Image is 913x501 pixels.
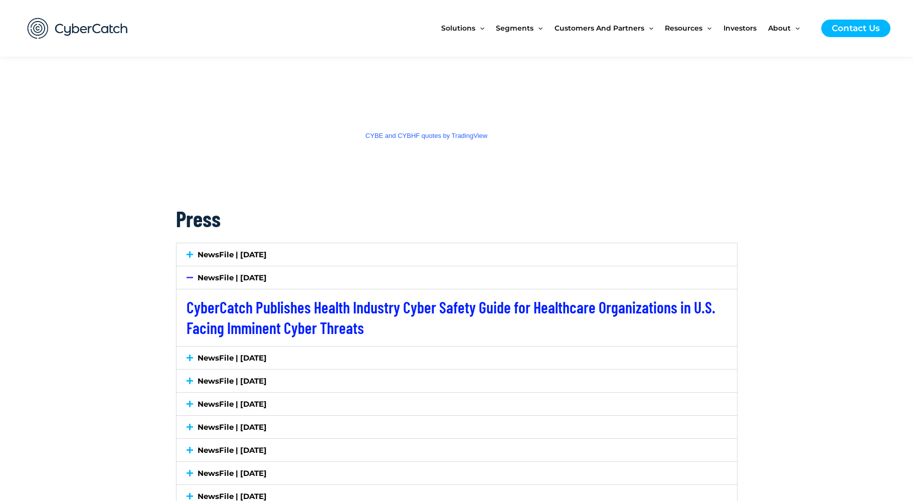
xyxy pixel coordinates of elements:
[555,7,644,49] span: Customers and Partners
[702,7,711,49] span: Menu Toggle
[176,266,737,289] div: NewsFile | [DATE]
[198,422,267,432] a: NewsFile | [DATE]
[665,7,702,49] span: Resources
[198,491,267,501] a: NewsFile | [DATE]
[475,7,484,49] span: Menu Toggle
[198,273,267,282] a: NewsFile | [DATE]
[496,7,533,49] span: Segments
[176,243,737,266] div: NewsFile | [DATE]
[441,7,811,49] nav: Site Navigation: New Main Menu
[198,376,267,386] a: NewsFile | [DATE]
[723,7,768,49] a: Investors
[176,347,737,369] div: NewsFile | [DATE]
[198,468,267,478] a: NewsFile | [DATE]
[644,7,653,49] span: Menu Toggle
[176,439,737,461] div: NewsFile | [DATE]
[533,7,542,49] span: Menu Toggle
[187,297,715,338] a: CyberCatch Publishes Health Industry Cyber Safety Guide for Healthcare Organizations in U.S. Faci...
[791,7,800,49] span: Menu Toggle
[821,20,890,37] a: Contact Us
[198,353,267,363] a: NewsFile | [DATE]
[366,132,487,139] a: CYBE and CYBHF quotes by TradingView
[441,7,475,49] span: Solutions
[198,250,267,259] a: NewsFile | [DATE]
[176,393,737,415] div: NewsFile | [DATE]
[176,370,737,392] div: NewsFile | [DATE]
[176,416,737,438] div: NewsFile | [DATE]
[176,289,737,346] div: NewsFile | [DATE]
[176,204,738,233] h2: Press
[198,399,267,409] a: NewsFile | [DATE]
[176,462,737,484] div: NewsFile | [DATE]
[18,8,138,49] img: CyberCatch
[723,7,757,49] span: Investors
[198,445,267,455] a: NewsFile | [DATE]
[768,7,791,49] span: About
